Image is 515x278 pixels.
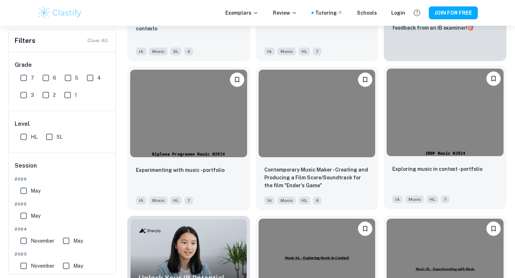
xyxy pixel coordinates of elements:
[441,195,450,203] span: 7
[256,67,378,210] a: Please log in to bookmark exemplarsContemporary Music Maker - Creating and Producing a Film Score...
[15,36,35,46] h6: Filters
[127,67,250,210] a: Please log in to bookmark exemplarsExperimenting with music - portfolioIAMusicHL7
[185,197,193,204] span: 7
[387,69,504,156] img: Music IA example thumbnail: Exploring music in context - portfolio
[264,48,275,55] span: IA
[15,251,111,257] span: 2023
[225,9,259,17] p: Exemplars
[273,9,297,17] p: Review
[384,67,506,210] a: Please log in to bookmark exemplarsExploring music in context - portfolioIAMusicHL7
[31,133,38,141] span: HL
[313,197,322,204] span: 6
[357,9,377,17] a: Schools
[299,48,310,55] span: HL
[73,237,83,245] span: May
[392,195,403,203] span: IA
[467,25,474,31] span: 🎯
[31,187,40,195] span: May
[97,74,101,82] span: 4
[170,197,182,204] span: HL
[136,48,146,55] span: IA
[15,120,111,128] h6: Level
[259,70,376,157] img: Music IA example thumbnail: Contemporary Music Maker - Creating and
[136,197,146,204] span: IA
[149,197,167,204] span: Music
[315,9,343,17] a: Tutoring
[31,91,34,99] span: 3
[73,262,83,270] span: May
[486,222,501,236] button: Please log in to bookmark exemplars
[406,195,424,203] span: Music
[31,212,40,220] span: May
[53,91,56,99] span: 2
[230,73,244,87] button: Please log in to bookmark exemplars
[278,48,296,55] span: Music
[15,226,111,232] span: 2024
[486,71,501,86] button: Please log in to bookmark exemplars
[391,9,405,17] a: Login
[75,91,77,99] span: 1
[130,70,247,157] img: Music IA example thumbnail: Experimenting with music - portfolio
[37,6,83,20] img: Clastify logo
[264,166,370,189] p: Contemporary Music Maker - Creating and Producing a Film Score/Soundtrack for the film "Ender's G...
[15,176,111,182] span: 2026
[57,133,63,141] span: SL
[31,237,54,245] span: November
[264,197,275,204] span: IA
[429,6,478,19] button: JOIN FOR FREE
[15,201,111,207] span: 2025
[75,74,78,82] span: 5
[15,61,111,69] h6: Grade
[184,48,193,55] span: 4
[278,197,296,204] span: Music
[299,197,310,204] span: HL
[392,165,482,173] p: Exploring music in context - portfolio
[136,166,225,174] p: Experimenting with music - portfolio
[411,7,423,19] button: Help and Feedback
[427,195,438,203] span: HL
[149,48,167,55] span: Music
[358,222,372,236] button: Please log in to bookmark exemplars
[53,74,56,82] span: 6
[31,262,54,270] span: November
[313,48,322,55] span: 7
[31,74,34,82] span: 7
[15,162,111,176] h6: Session
[170,48,181,55] span: SL
[358,73,372,87] button: Please log in to bookmark exemplars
